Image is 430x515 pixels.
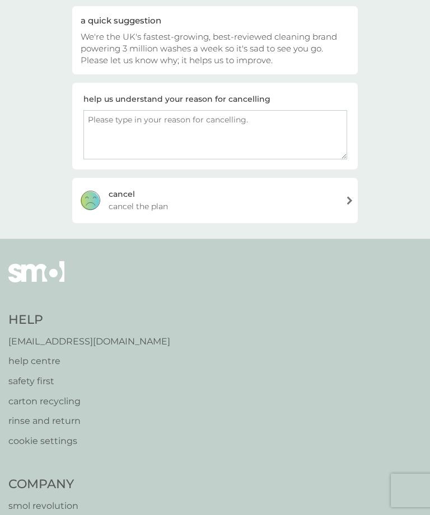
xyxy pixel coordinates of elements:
a: safety first [8,374,170,389]
a: smol revolution [8,499,128,513]
a: cookie settings [8,434,170,448]
div: a quick suggestion [81,15,349,26]
span: We're the UK's fastest-growing, best-reviewed cleaning brand powering 3 million washes a week so ... [81,31,337,65]
img: smol [8,261,64,299]
a: rinse and return [8,414,170,428]
div: cancel [109,188,135,200]
a: carton recycling [8,394,170,409]
h4: Help [8,311,170,329]
div: help us understand your reason for cancelling [83,93,270,105]
span: cancel the plan [109,200,168,212]
h4: Company [8,476,128,493]
a: [EMAIL_ADDRESS][DOMAIN_NAME] [8,334,170,349]
a: help centre [8,354,170,368]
